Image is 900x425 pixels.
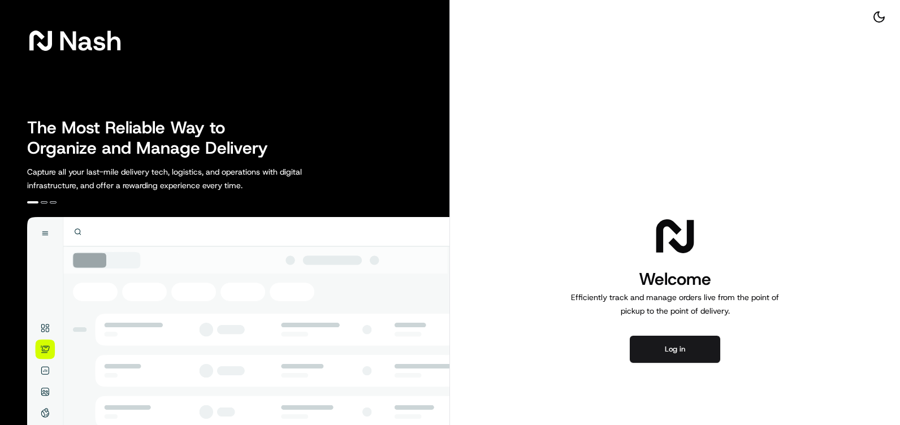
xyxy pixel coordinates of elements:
[27,165,353,192] p: Capture all your last-mile delivery tech, logistics, and operations with digital infrastructure, ...
[59,29,122,52] span: Nash
[630,336,720,363] button: Log in
[566,290,784,318] p: Efficiently track and manage orders live from the point of pickup to the point of delivery.
[27,118,280,158] h2: The Most Reliable Way to Organize and Manage Delivery
[566,268,784,290] h1: Welcome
